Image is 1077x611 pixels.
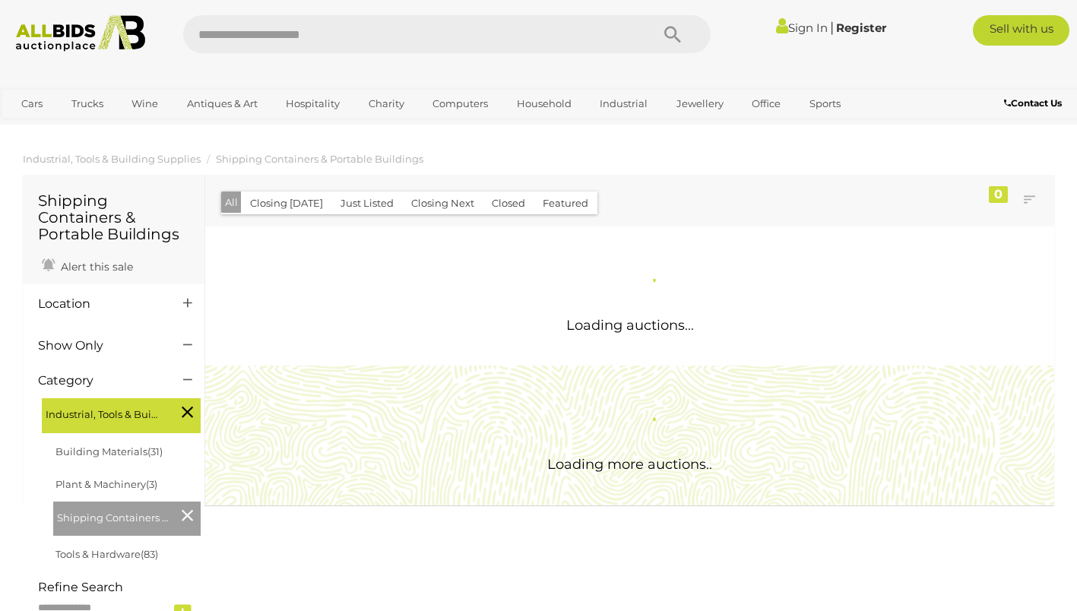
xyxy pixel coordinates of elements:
a: Wine [122,91,168,116]
span: Industrial, Tools & Building Supplies [46,402,160,423]
button: Closed [483,192,534,215]
a: Plant & Machinery(3) [55,478,157,490]
b: Contact Us [1004,97,1062,109]
a: Charity [359,91,414,116]
a: Jewellery [667,91,733,116]
div: 0 [989,186,1008,203]
h1: Shipping Containers & Portable Buildings [38,192,189,242]
a: Alert this sale [38,254,137,277]
span: Loading auctions... [566,317,694,334]
a: Sign In [776,21,828,35]
a: Computers [423,91,498,116]
button: All [221,192,242,214]
a: Trucks [62,91,113,116]
a: Hospitality [276,91,350,116]
a: Antiques & Art [177,91,268,116]
span: (3) [146,478,157,490]
a: [GEOGRAPHIC_DATA] [11,116,139,141]
a: Household [507,91,581,116]
a: Shipping Containers & Portable Buildings [216,153,423,165]
a: Register [836,21,886,35]
a: Industrial, Tools & Building Supplies [23,153,201,165]
a: Industrial [590,91,657,116]
span: Shipping Containers & Portable Buildings [57,505,171,527]
a: Sell with us [973,15,1069,46]
span: (31) [147,445,163,457]
button: Closing [DATE] [241,192,332,215]
button: Closing Next [402,192,483,215]
span: | [830,19,834,36]
h4: Refine Search [38,581,201,594]
span: Alert this sale [57,260,133,274]
button: Just Listed [331,192,403,215]
button: Featured [534,192,597,215]
span: (83) [141,548,158,560]
a: Building Materials(31) [55,445,163,457]
h4: Show Only [38,339,160,353]
h4: Category [38,374,160,388]
a: Cars [11,91,52,116]
span: Loading more auctions.. [547,456,712,473]
a: Office [742,91,790,116]
a: Contact Us [1004,95,1066,112]
a: Sports [800,91,851,116]
h4: Location [38,297,160,311]
button: Search [635,15,711,53]
img: Allbids.com.au [8,15,153,52]
a: Tools & Hardware(83) [55,548,158,560]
